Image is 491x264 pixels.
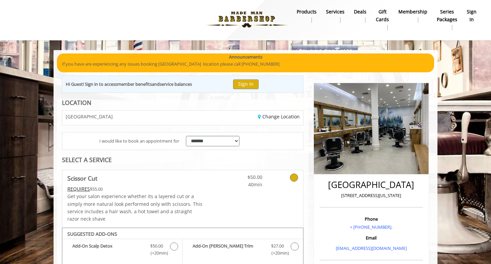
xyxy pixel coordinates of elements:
[271,242,284,250] span: $27.00
[67,186,90,192] span: This service needs some Advance to be paid before we block your appointment
[292,7,321,25] a: Productsproducts
[371,7,394,32] a: Gift cardsgift cards
[160,81,192,87] b: service balances
[394,7,432,25] a: MembershipMembership
[354,8,366,15] b: Deals
[432,7,462,32] a: Series packagesSeries packages
[67,193,203,223] p: Get your salon experience whether its a layered cut or a simply more natural look performed only ...
[186,242,299,258] label: Add-On Beard Trim
[398,8,427,15] b: Membership
[62,99,91,107] b: LOCATION
[223,181,262,188] span: 40min
[321,7,349,25] a: ServicesServices
[147,250,167,257] span: (+20min )
[223,174,262,181] span: $50.00
[62,157,303,163] div: SELECT A SERVICE
[99,138,179,145] span: I would like to book an appointment for
[117,81,152,87] b: member benefits
[349,7,371,25] a: DealsDeals
[467,8,477,23] b: sign in
[62,61,429,68] p: If you have are experiencing any issues booking [GEOGRAPHIC_DATA] location please call [PHONE_NUM...
[321,180,421,190] h2: [GEOGRAPHIC_DATA]
[233,79,259,89] button: Sign In
[350,224,392,230] a: + [PHONE_NUMBER].
[462,7,481,25] a: sign insign in
[321,192,421,199] p: [STREET_ADDRESS][US_STATE]
[229,53,262,61] b: Announcements
[376,8,389,23] b: gift cards
[336,245,407,251] a: [EMAIL_ADDRESS][DOMAIN_NAME]
[67,185,203,193] div: $55.00
[297,8,317,15] b: products
[321,235,421,240] h3: Email
[67,174,97,183] b: Scissor Cut
[67,231,117,237] b: SUGGESTED ADD-ONS
[321,217,421,221] h3: Phone
[150,242,163,250] span: $50.00
[193,242,264,257] b: Add-On [PERSON_NAME] Trim
[72,242,143,257] b: Add-On Scalp Detox
[66,81,192,88] div: Hi Guest! Sign in to access and
[66,114,113,119] span: [GEOGRAPHIC_DATA]
[326,8,345,15] b: Services
[258,113,300,120] a: Change Location
[437,8,457,23] b: Series packages
[267,250,287,257] span: (+20min )
[200,1,293,38] img: Made Man Barbershop logo
[66,242,179,258] label: Add-On Scalp Detox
